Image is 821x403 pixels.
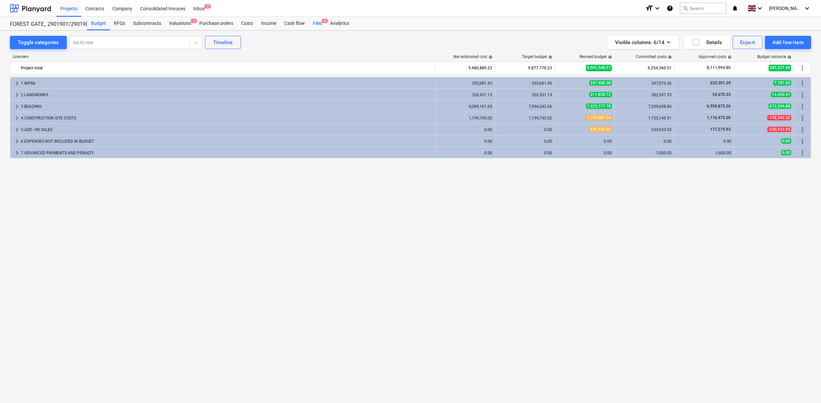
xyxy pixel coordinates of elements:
[767,127,791,132] span: -230,932.05
[204,4,211,9] span: 2
[617,81,672,86] div: 347,076.36
[771,92,791,97] span: 14,450.41
[773,80,791,86] span: 7,781.05
[692,38,722,47] div: Details
[13,91,21,99] span: keyboard_arrow_right
[607,55,612,59] span: help
[617,116,672,120] div: 1,155,145.91
[13,114,21,122] span: keyboard_arrow_right
[205,36,241,49] button: Timeline
[438,104,492,109] div: 8,099,161.65
[698,54,732,59] div: Approved costs
[580,54,612,59] div: Revised budget
[321,19,328,23] span: 6
[615,38,671,47] div: Visible columns : 6/14
[617,151,672,155] div: -1,000.00
[589,92,612,97] span: 311,850.72
[498,93,552,97] div: 326,301.13
[617,63,672,73] div: 9,254,360.51
[498,116,552,120] div: 1,199,745.02
[309,17,326,30] a: Files6
[798,91,806,99] span: More actions
[617,93,672,97] div: 282,597.33
[798,79,806,87] span: More actions
[788,371,821,403] iframe: Chat Widget
[798,126,806,134] span: More actions
[10,54,436,59] div: Line-item
[803,4,811,12] i: keyboard_arrow_down
[756,4,764,12] i: keyboard_arrow_down
[498,104,552,109] div: 7,996,042.66
[21,136,432,147] div: 6 EXPENSES NOT INCLUDED IN BUDGET
[237,17,257,30] a: Costs
[781,150,791,155] span: 0.00
[21,113,432,123] div: 4 CONSTRUCTION SITE COSTS
[757,54,791,59] div: Budget variance
[21,101,432,112] div: 3 BUILDING
[740,38,755,47] div: Export
[129,17,165,30] a: Subcontracts
[438,116,492,120] div: 1,199,745.02
[165,17,195,30] a: Valuations1
[667,4,673,12] i: Knowledge base
[653,4,661,12] i: keyboard_arrow_down
[781,138,791,144] span: 0.00
[191,19,197,23] span: 1
[798,114,806,122] span: More actions
[769,65,791,71] span: 285,221.96
[213,38,232,47] div: Timeline
[617,139,672,144] div: 0.00
[10,36,67,49] button: Toggle categories
[498,63,552,73] div: 9,877,770.23
[677,139,731,144] div: 0.00
[680,3,726,14] button: Search
[617,104,672,109] div: 7,239,608.86
[309,17,326,30] div: Files
[438,93,492,97] div: 326,301.13
[498,81,552,86] div: 355,681.43
[645,4,653,12] i: format_size
[13,126,21,134] span: keyboard_arrow_right
[769,6,802,11] span: [PERSON_NAME]
[438,127,492,132] div: 0.00
[10,21,79,28] div: FOREST GATE_ 2901901/2901902/2901903
[769,103,791,109] span: 672,264.88
[798,64,806,72] span: More actions
[786,55,791,59] span: help
[772,38,804,47] div: Add line-item
[280,17,309,30] a: Cash flow
[195,17,237,30] a: Purchase orders
[21,148,432,158] div: 7 ADVANCED PAYMENTS AND PENALTY
[438,139,492,144] div: 0.00
[438,63,492,73] div: 9,980,889.23
[706,115,731,120] span: 1,110,475.00
[13,149,21,157] span: keyboard_arrow_right
[498,127,552,132] div: 0.00
[18,38,59,47] div: Toggle categories
[558,139,612,144] div: 0.00
[438,151,492,155] div: 0.00
[586,103,612,109] span: 7,323,777.78
[487,55,493,59] span: help
[453,54,493,59] div: Net estimated cost
[498,139,552,144] div: 0.00
[589,127,612,132] span: 230,932.05
[636,54,672,59] div: Committed costs
[87,17,110,30] a: Budget
[558,151,612,155] div: 0.00
[547,55,552,59] span: help
[765,36,811,49] button: Add line-item
[13,102,21,110] span: keyboard_arrow_right
[257,17,280,30] a: Income
[21,63,432,73] div: Project total
[110,17,129,30] a: RFQs
[798,102,806,110] span: More actions
[21,90,432,100] div: 2 LANDWORKS
[726,55,732,59] span: help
